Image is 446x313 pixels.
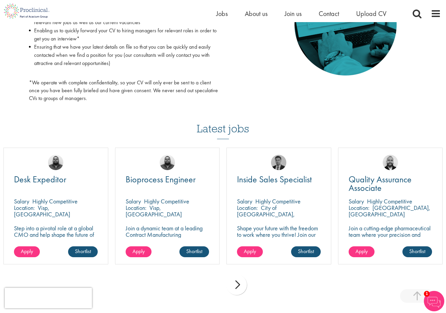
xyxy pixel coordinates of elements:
[48,155,63,170] img: Ashley Bennett
[14,225,98,244] p: Step into a pivotal role at a global CMO and help shape the future of healthcare.
[132,248,145,255] span: Apply
[14,174,66,185] span: Desk Expeditor
[21,248,33,255] span: Apply
[14,175,98,184] a: Desk Expeditor
[29,27,218,43] li: Enabling us to quickly forward your CV to hiring managers for relevant roles in order to get you ...
[271,155,286,170] img: Carl Gbolade
[237,246,263,257] a: Apply
[14,204,70,218] p: Visp, [GEOGRAPHIC_DATA]
[424,291,444,311] img: Chatbot
[349,204,369,212] span: Location:
[319,9,339,18] a: Contact
[68,246,98,257] a: Shortlist
[14,204,35,212] span: Location:
[237,225,321,251] p: Shape your future with the freedom to work where you thrive! Join our client in this fully remote...
[29,43,218,76] li: Ensuring that we have your latest details on file so that you can be quickly and easily contacted...
[424,291,430,297] span: 1
[160,155,175,170] img: Ashley Bennett
[367,197,412,205] p: Highly Competitive
[32,197,78,205] p: Highly Competitive
[356,9,386,18] a: Upload CV
[349,225,432,251] p: Join a cutting-edge pharmaceutical team where your precision and passion for quality will help sh...
[255,197,301,205] p: Highly Competitive
[237,204,258,212] span: Location:
[126,175,209,184] a: Bioprocess Engineer
[126,197,141,205] span: Salary
[349,197,364,205] span: Salary
[349,174,412,194] span: Quality Assurance Associate
[237,174,312,185] span: Inside Sales Specialist
[29,79,218,102] p: *We operate with complete confidentiality, so your CV will only ever be sent to a client once you...
[383,155,398,170] img: Jordan Kiely
[349,204,430,218] p: [GEOGRAPHIC_DATA], [GEOGRAPHIC_DATA]
[126,225,209,257] p: Join a dynamic team at a leading Contract Manufacturing Organisation (CMO) and contribute to grou...
[144,197,189,205] p: Highly Competitive
[237,197,252,205] span: Salary
[285,9,302,18] a: Join us
[14,246,40,257] a: Apply
[126,204,146,212] span: Location:
[349,175,432,192] a: Quality Assurance Associate
[291,246,321,257] a: Shortlist
[14,197,29,205] span: Salary
[402,246,432,257] a: Shortlist
[216,9,228,18] a: Jobs
[179,246,209,257] a: Shortlist
[237,204,295,225] p: City of [GEOGRAPHIC_DATA], [GEOGRAPHIC_DATA]
[237,175,321,184] a: Inside Sales Specialist
[197,106,249,139] h3: Latest jobs
[126,246,152,257] a: Apply
[244,248,256,255] span: Apply
[245,9,268,18] a: About us
[126,174,196,185] span: Bioprocess Engineer
[126,204,182,218] p: Visp, [GEOGRAPHIC_DATA]
[226,275,247,295] div: next
[349,246,375,257] a: Apply
[355,248,368,255] span: Apply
